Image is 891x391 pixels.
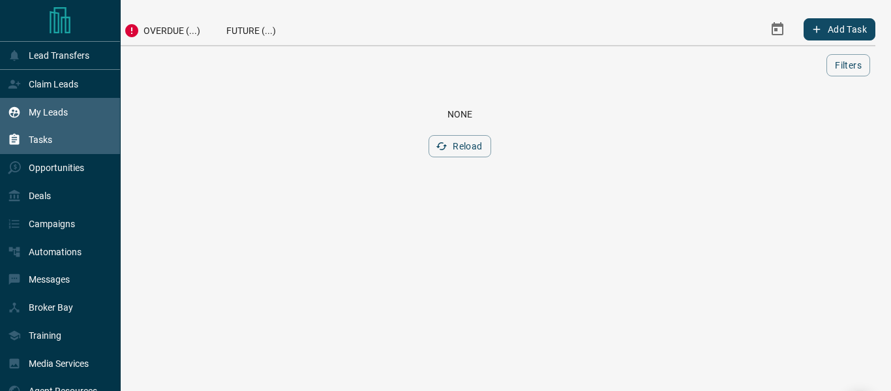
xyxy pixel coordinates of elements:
button: Select Date Range [762,14,793,45]
div: Overdue (...) [111,13,213,45]
button: Add Task [804,18,875,40]
div: Future (...) [213,13,289,45]
div: None [60,109,860,119]
button: Filters [826,54,870,76]
button: Reload [429,135,491,157]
